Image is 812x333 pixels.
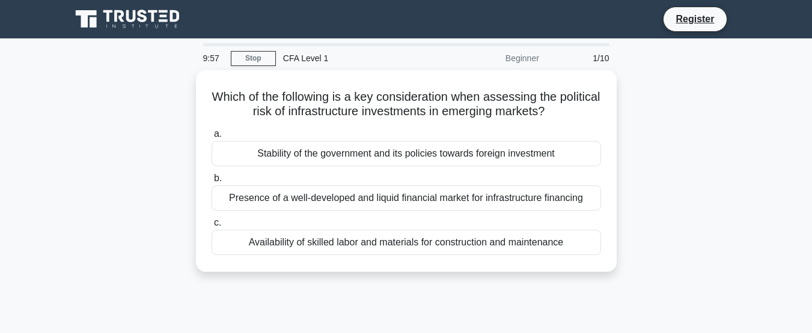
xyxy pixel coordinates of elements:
div: CFA Level 1 [276,46,441,70]
span: a. [214,128,222,139]
div: Stability of the government and its policies towards foreign investment [212,141,601,166]
div: 9:57 [196,46,231,70]
a: Stop [231,51,276,66]
span: b. [214,173,222,183]
div: Availability of skilled labor and materials for construction and maintenance [212,230,601,255]
div: Presence of a well-developed and liquid financial market for infrastructure financing [212,185,601,211]
h5: Which of the following is a key consideration when assessing the political risk of infrastructure... [210,89,602,119]
a: Register [668,11,721,26]
span: c. [214,217,221,227]
div: 1/10 [546,46,617,70]
div: Beginner [441,46,546,70]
